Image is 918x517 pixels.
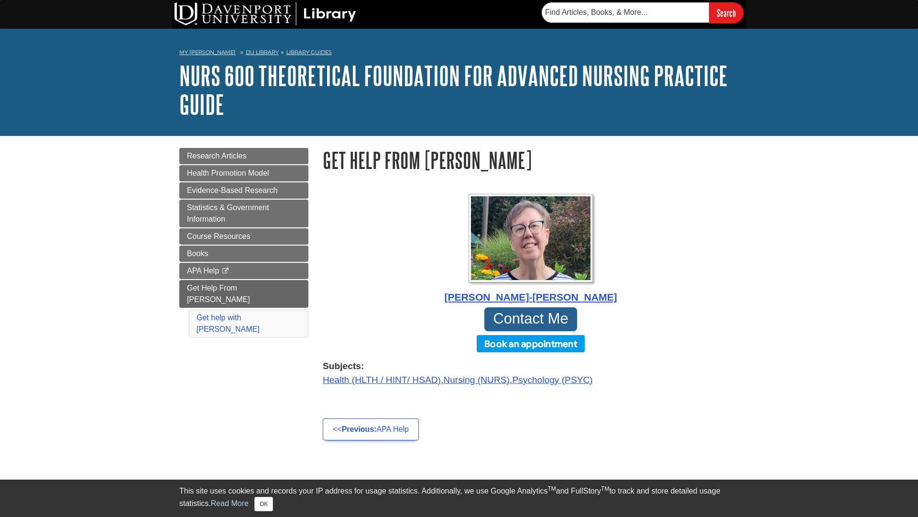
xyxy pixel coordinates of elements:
[179,182,308,199] a: Evidence-Based Research
[179,61,728,119] a: NURS 600 Theoretical Foundation for Advanced Nursing Practice Guide
[187,186,277,194] span: Evidence-Based Research
[323,194,739,305] a: Profile Photo [PERSON_NAME]-[PERSON_NAME]
[323,148,739,172] h1: Get Help From [PERSON_NAME]
[323,360,739,373] strong: Subjects:
[246,49,279,56] a: DU Library
[179,165,308,181] a: Health Promotion Model
[512,375,592,385] a: Psychology (PSYC)
[179,46,739,61] nav: breadcrumb
[211,499,249,507] a: Read More
[254,497,273,511] button: Close
[709,2,743,23] input: Search
[179,148,308,339] div: Guide Page Menu
[286,49,332,56] a: Library Guides
[179,148,308,164] a: Research Articles
[187,232,251,240] span: Course Resources
[342,425,377,433] strong: Previous:
[179,200,308,227] a: Statistics & Government Information
[187,249,208,258] span: Books
[187,267,219,275] span: APA Help
[542,2,743,23] form: Searches DU Library's articles, books, and more
[323,375,441,385] a: Health (HLTH / HINT/ HSAD)
[179,48,236,56] a: My [PERSON_NAME]
[187,152,247,160] span: Research Articles
[179,228,308,245] a: Course Resources
[484,307,577,331] a: Contact Me
[547,485,556,492] sup: TM
[179,485,739,511] div: This site uses cookies and records your IP address for usage statistics. Additionally, we use Goo...
[221,268,229,274] i: This link opens in a new window
[187,284,250,303] span: Get Help From [PERSON_NAME]
[323,360,739,387] div: , ,
[175,2,356,25] img: DU Library
[469,194,593,282] img: Profile Photo
[187,169,269,177] span: Health Promotion Model
[477,335,585,352] button: Book an appointment
[179,246,308,262] a: Books
[179,280,308,308] a: Get Help From [PERSON_NAME]
[197,314,260,333] a: Get help with [PERSON_NAME]
[443,375,510,385] a: Nursing (NURS)
[542,2,709,22] input: Find Articles, Books, & More...
[323,418,419,440] a: <<Previous:APA Help
[187,203,269,223] span: Statistics & Government Information
[179,263,308,279] a: APA Help
[601,485,609,492] sup: TM
[323,290,739,305] div: [PERSON_NAME]-[PERSON_NAME]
